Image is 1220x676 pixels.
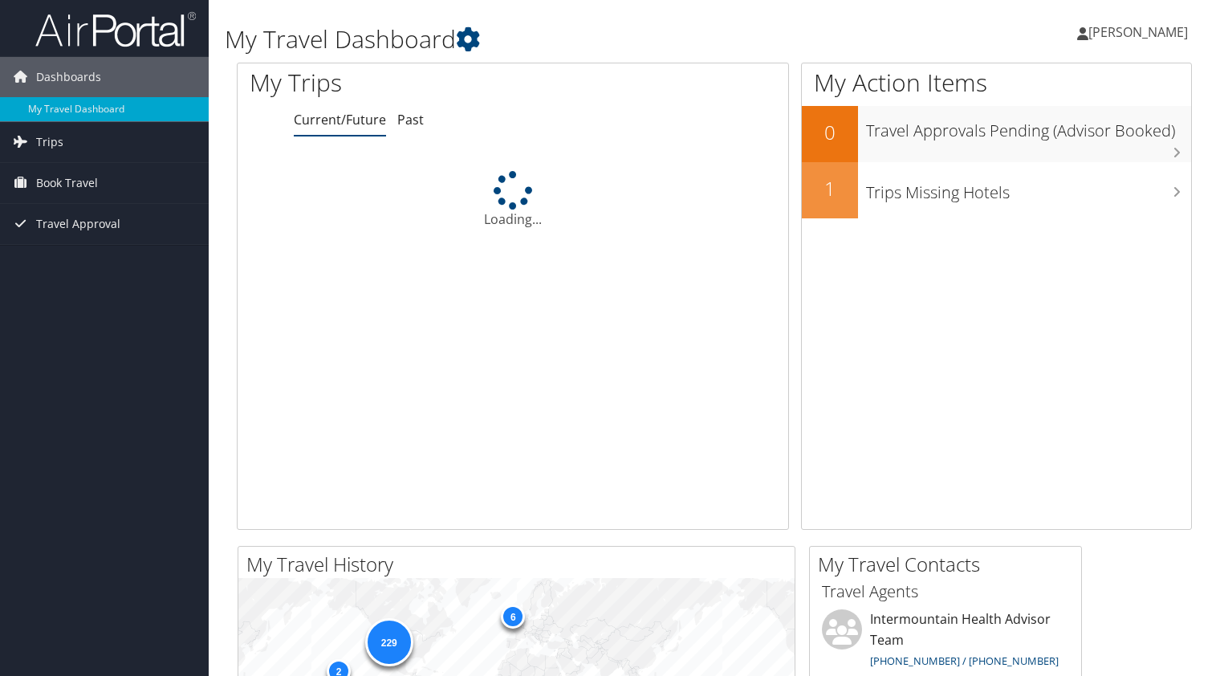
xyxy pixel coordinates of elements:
[822,580,1069,603] h3: Travel Agents
[818,551,1081,578] h2: My Travel Contacts
[36,204,120,244] span: Travel Approval
[866,173,1191,204] h3: Trips Missing Hotels
[802,162,1191,218] a: 1Trips Missing Hotels
[866,112,1191,142] h3: Travel Approvals Pending (Advisor Booked)
[802,119,858,146] h2: 0
[225,22,877,56] h1: My Travel Dashboard
[246,551,795,578] h2: My Travel History
[1088,23,1188,41] span: [PERSON_NAME]
[397,111,424,128] a: Past
[36,57,101,97] span: Dashboards
[501,604,525,628] div: 6
[802,175,858,202] h2: 1
[364,618,413,666] div: 229
[36,122,63,162] span: Trips
[870,654,1059,668] a: [PHONE_NUMBER] / [PHONE_NUMBER]
[35,10,196,48] img: airportal-logo.png
[802,106,1191,162] a: 0Travel Approvals Pending (Advisor Booked)
[294,111,386,128] a: Current/Future
[250,66,547,100] h1: My Trips
[238,171,788,229] div: Loading...
[36,163,98,203] span: Book Travel
[1077,8,1204,56] a: [PERSON_NAME]
[802,66,1191,100] h1: My Action Items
